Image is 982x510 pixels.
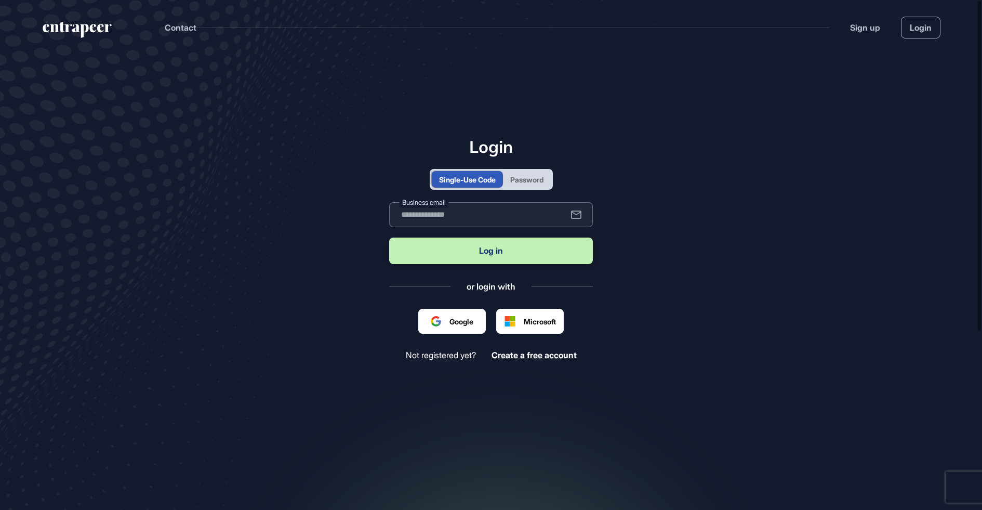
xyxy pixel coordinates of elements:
div: or login with [467,281,515,292]
label: Business email [400,197,448,208]
h1: Login [389,137,593,156]
button: Log in [389,238,593,264]
span: Microsoft [524,316,556,327]
span: Not registered yet? [406,350,476,360]
a: Login [901,17,940,38]
a: Sign up [850,21,880,34]
button: Contact [165,21,196,34]
div: Single-Use Code [439,174,496,185]
a: Create a free account [492,350,577,360]
a: entrapeer-logo [42,22,113,42]
div: Password [510,174,543,185]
